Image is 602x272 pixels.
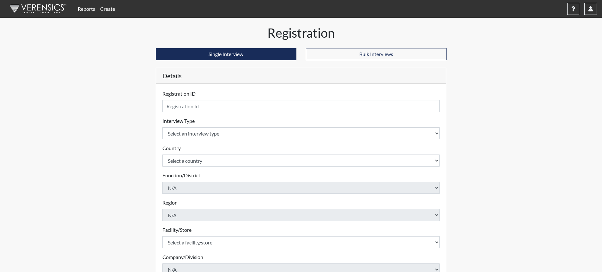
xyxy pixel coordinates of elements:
[98,3,118,15] a: Create
[156,68,446,84] h5: Details
[162,90,196,98] label: Registration ID
[162,117,195,125] label: Interview Type
[156,48,296,60] button: Single Interview
[156,25,447,41] h1: Registration
[75,3,98,15] a: Reports
[162,100,440,112] input: Insert a Registration ID, which needs to be a unique alphanumeric value for each interviewee
[162,253,203,261] label: Company/Division
[306,48,447,60] button: Bulk Interviews
[162,226,192,234] label: Facility/Store
[162,199,178,206] label: Region
[162,172,200,179] label: Function/District
[162,144,181,152] label: Country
